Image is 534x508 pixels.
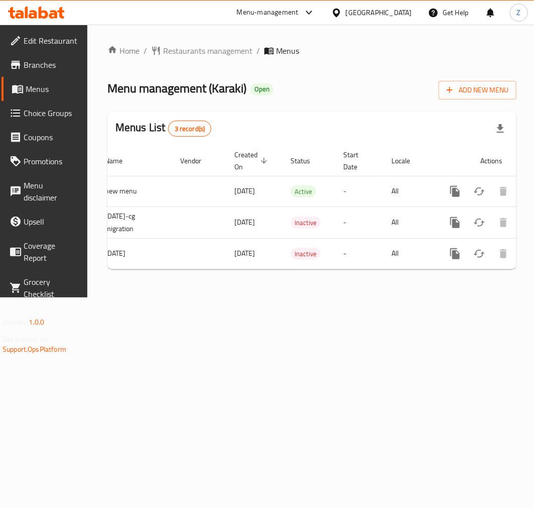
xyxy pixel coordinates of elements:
[443,211,467,235] button: more
[2,125,87,149] a: Coupons
[443,242,467,266] button: more
[2,270,87,306] a: Grocery Checklist
[2,53,87,77] a: Branches
[2,173,87,210] a: Menu disclaimer
[151,45,252,57] a: Restaurants management
[343,149,371,173] span: Start Date
[168,121,212,137] div: Total records count
[291,186,316,197] span: Active
[107,77,246,99] span: Menu management ( Karaki )
[383,207,435,238] td: All
[291,185,316,197] div: Active
[2,29,87,53] a: Edit Restaurant
[180,155,214,167] span: Vendor
[24,107,79,119] span: Choice Groups
[2,234,87,270] a: Coverage Report
[144,45,147,57] li: /
[439,81,516,99] button: Add New Menu
[250,85,274,93] span: Open
[107,45,516,57] nav: breadcrumb
[97,238,172,269] td: [DATE]
[335,238,383,269] td: -
[24,59,79,71] span: Branches
[24,155,79,167] span: Promotions
[3,343,66,356] a: Support.OpsPlatform
[335,207,383,238] td: -
[447,84,508,96] span: Add New Menu
[291,155,323,167] span: Status
[24,276,79,300] span: Grocery Checklist
[443,179,467,204] button: more
[3,316,27,329] span: Version:
[2,77,87,101] a: Menus
[491,211,515,235] button: Delete menu
[24,179,79,204] span: Menu disclaimer
[346,7,412,18] div: [GEOGRAPHIC_DATA]
[250,83,274,95] div: Open
[115,120,211,137] h2: Menus List
[291,217,321,229] span: Inactive
[24,240,79,264] span: Coverage Report
[24,35,79,47] span: Edit Restaurant
[3,333,49,346] span: Get support on:
[97,176,172,207] td: new menu
[491,179,515,204] button: Delete menu
[467,242,491,266] button: Change Status
[105,155,136,167] span: Name
[2,101,87,125] a: Choice Groups
[237,7,299,19] div: Menu-management
[491,242,515,266] button: Delete menu
[24,216,79,228] span: Upsell
[467,179,491,204] button: Change Status
[234,247,255,260] span: [DATE]
[276,45,299,57] span: Menus
[29,316,44,329] span: 1.0.0
[517,7,521,18] span: Z
[383,238,435,269] td: All
[256,45,260,57] li: /
[169,124,211,134] span: 3 record(s)
[291,248,321,260] span: Inactive
[97,207,172,238] td: [DATE]-cg migration
[24,131,79,143] span: Coupons
[467,211,491,235] button: Change Status
[391,155,423,167] span: Locale
[107,45,140,57] a: Home
[163,45,252,57] span: Restaurants management
[2,149,87,173] a: Promotions
[335,176,383,207] td: -
[234,216,255,229] span: [DATE]
[383,176,435,207] td: All
[488,117,512,141] div: Export file
[234,149,271,173] span: Created On
[2,210,87,234] a: Upsell
[26,83,79,95] span: Menus
[234,184,255,197] span: [DATE]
